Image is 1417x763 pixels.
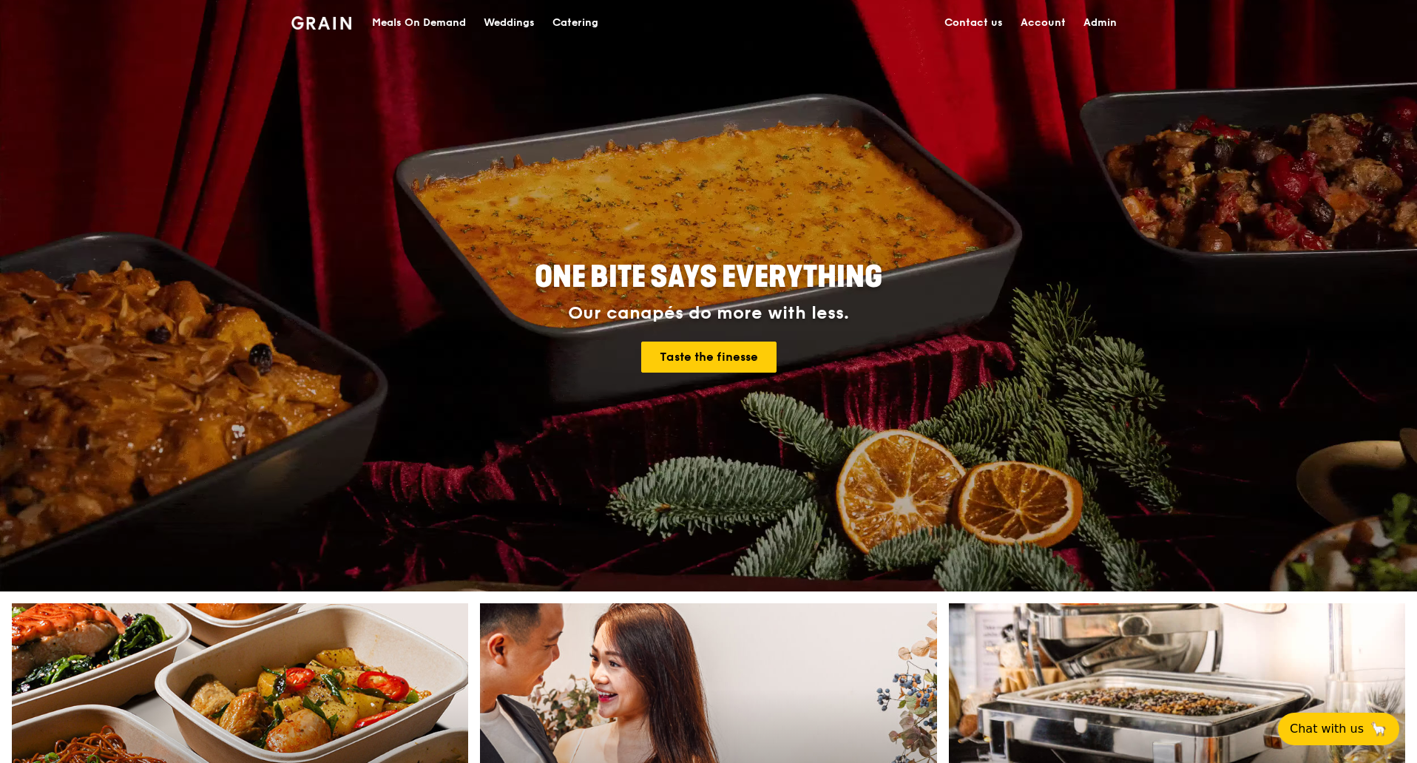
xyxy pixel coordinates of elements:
div: Our canapés do more with less. [442,303,975,324]
div: Weddings [484,1,535,45]
a: Account [1012,1,1075,45]
a: Taste the finesse [641,342,777,373]
a: Contact us [936,1,1012,45]
a: Catering [544,1,607,45]
span: Chat with us [1290,720,1364,738]
img: Grain [291,16,351,30]
span: 🦙 [1370,720,1387,738]
a: Weddings [475,1,544,45]
div: Meals On Demand [372,1,466,45]
span: ONE BITE SAYS EVERYTHING [535,260,882,295]
div: Catering [552,1,598,45]
button: Chat with us🦙 [1278,713,1399,745]
a: Admin [1075,1,1126,45]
